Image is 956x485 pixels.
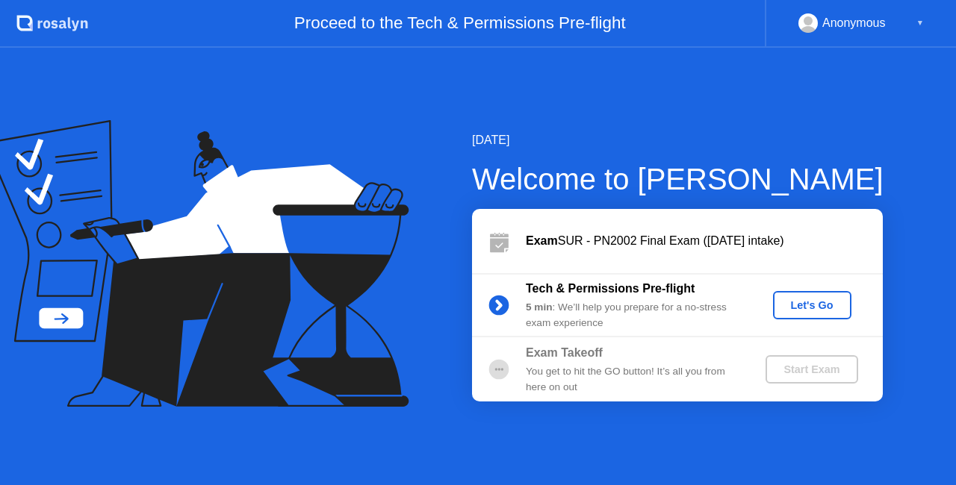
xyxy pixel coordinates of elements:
button: Start Exam [766,355,857,384]
div: [DATE] [472,131,884,149]
b: Tech & Permissions Pre-flight [526,282,695,295]
b: Exam Takeoff [526,346,603,359]
div: : We’ll help you prepare for a no-stress exam experience [526,300,741,331]
div: Start Exam [772,363,851,375]
div: Welcome to [PERSON_NAME] [472,157,884,201]
div: Let's Go [779,299,845,311]
b: 5 min [526,301,553,313]
div: You get to hit the GO button! It’s all you from here on out [526,364,741,395]
div: ▼ [916,13,924,33]
b: Exam [526,234,558,247]
button: Let's Go [773,291,851,319]
div: SUR - PN2002 Final Exam ([DATE] intake) [526,232,883,250]
div: Anonymous [822,13,886,33]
